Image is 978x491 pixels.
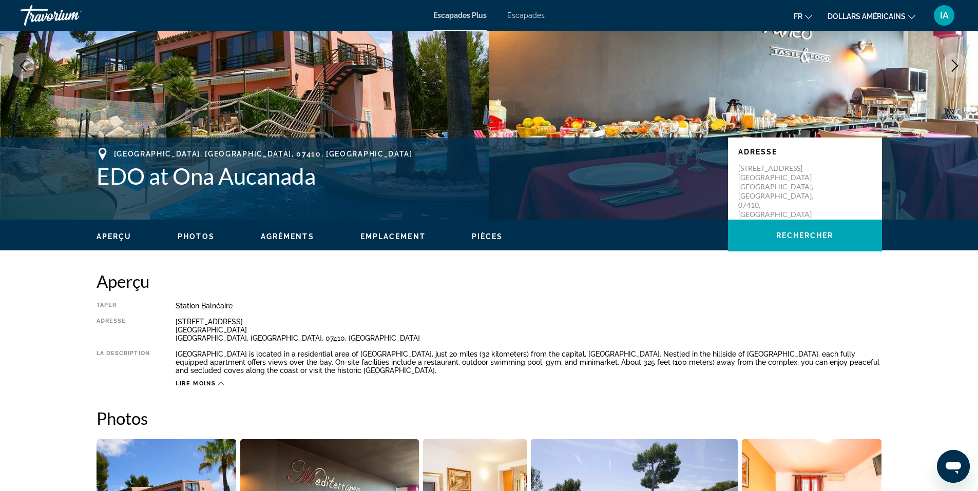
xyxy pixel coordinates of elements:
span: Rechercher [776,231,834,240]
button: Previous image [10,53,36,78]
div: [GEOGRAPHIC_DATA] is located in a residential area of [GEOGRAPHIC_DATA], just 20 miles (32 kilome... [176,350,882,375]
span: Agréments [261,232,314,241]
button: Lire moins [176,380,224,387]
h1: EDO at Ona Aucanada [97,163,718,189]
div: Taper [97,302,150,310]
button: Menu utilisateur [931,5,957,26]
h2: Aperçu [97,271,882,291]
span: Photos [178,232,215,241]
button: Agréments [261,232,314,241]
div: Adresse [97,318,150,342]
button: Pièces [472,232,503,241]
div: La description [97,350,150,375]
span: [GEOGRAPHIC_DATA], [GEOGRAPHIC_DATA], 07410, [GEOGRAPHIC_DATA] [114,150,413,158]
button: Changer de langue [794,9,812,24]
font: dollars américains [828,12,906,21]
font: IA [940,10,949,21]
font: fr [794,12,802,21]
span: Pièces [472,232,503,241]
div: Station balnéaire [176,302,882,310]
button: Photos [178,232,215,241]
p: [STREET_ADDRESS] [GEOGRAPHIC_DATA] [GEOGRAPHIC_DATA], [GEOGRAPHIC_DATA], 07410, [GEOGRAPHIC_DATA] [738,164,820,219]
button: Rechercher [728,220,882,251]
span: Lire moins [176,380,216,387]
a: Escapades [507,11,545,19]
div: [STREET_ADDRESS] [GEOGRAPHIC_DATA] [GEOGRAPHIC_DATA], [GEOGRAPHIC_DATA], 07410, [GEOGRAPHIC_DATA] [176,318,882,342]
button: Changer de devise [828,9,915,24]
p: Adresse [738,148,872,156]
h2: Photos [97,408,882,428]
button: Next image [942,53,968,78]
span: Emplacement [360,232,426,241]
button: Aperçu [97,232,132,241]
button: Emplacement [360,232,426,241]
a: Escapades Plus [433,11,487,19]
iframe: Bouton de lancement de la fenêtre de messagerie [937,450,970,483]
a: Travorium [21,2,123,29]
span: Aperçu [97,232,132,241]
